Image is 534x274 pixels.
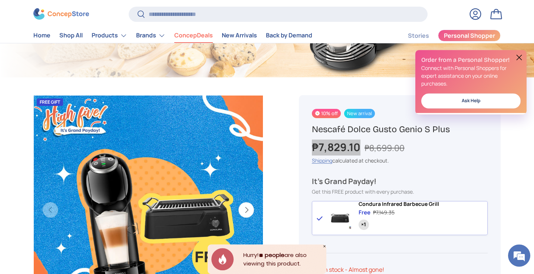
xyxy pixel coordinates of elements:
[33,28,50,43] a: Home
[312,109,341,118] span: 10% off
[359,220,369,230] div: Quantity
[359,201,439,207] a: Condura Infrared Barbecue Grill
[421,64,521,87] p: Connect with Personal Shoppers for expert assistance on your online purchases.
[373,209,395,217] div: ₱7,149.35
[323,244,326,248] div: Close
[421,93,521,108] a: Ask Help
[33,28,312,43] nav: Primary
[312,177,488,186] div: It's Grand Payday!
[33,8,89,20] img: ConcepStore
[37,98,63,106] div: FREE GIFT
[87,28,132,43] summary: Products
[312,140,362,154] strong: ₱7,829.10
[344,109,375,118] span: New arrival
[312,265,344,274] span: 3 in stock
[132,28,170,43] summary: Brands
[222,28,257,43] a: New Arrivals
[312,124,488,135] h1: Nescafé Dolce Gusto Genio S Plus
[359,209,370,217] div: Free
[266,28,312,43] a: Back by Demand
[174,28,213,43] a: ConcepDeals
[421,56,521,64] h2: Order from a Personal Shopper!
[345,265,384,274] p: - Almost gone!
[312,157,332,164] a: Shipping
[444,33,495,39] span: Personal Shopper
[312,157,488,164] div: calculated at checkout.
[365,142,405,154] s: ₱8,699.00
[438,29,501,41] a: Personal Shopper
[59,28,83,43] a: Shop All
[312,188,414,195] span: Get this FREE product with every purchase.
[408,28,429,43] a: Stories
[390,28,501,43] nav: Secondary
